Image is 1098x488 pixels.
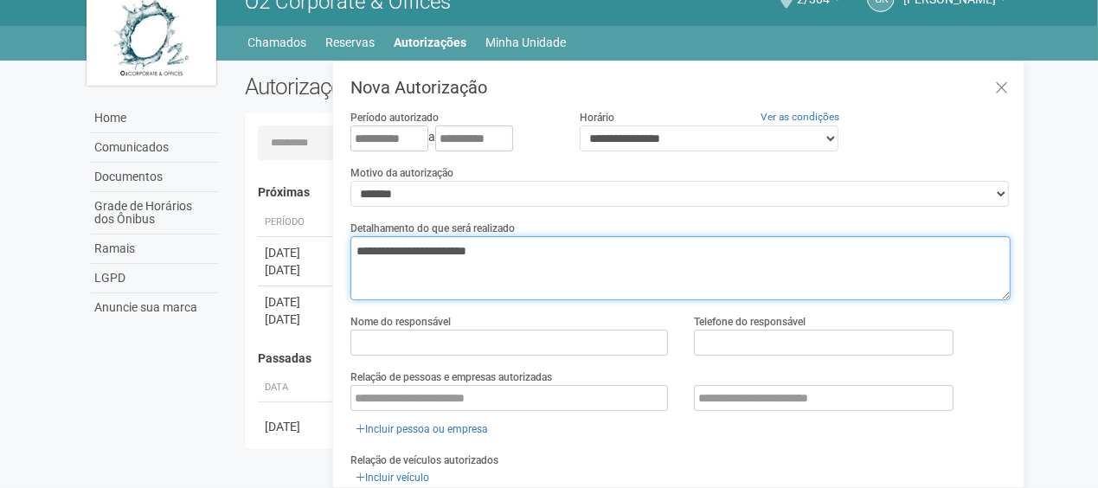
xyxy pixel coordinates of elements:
[91,192,219,234] a: Grade de Horários dos Ônibus
[258,374,336,402] th: Data
[350,165,453,181] label: Motivo da autorização
[761,111,839,123] a: Ver as condições
[91,234,219,264] a: Ramais
[580,110,614,125] label: Horário
[350,110,439,125] label: Período autorizado
[91,264,219,293] a: LGPD
[258,186,999,199] h4: Próximas
[91,104,219,133] a: Home
[350,79,1011,96] h3: Nova Autorização
[258,209,336,237] th: Período
[350,221,515,236] label: Detalhamento do que será realizado
[350,468,434,487] a: Incluir veículo
[91,133,219,163] a: Comunicados
[245,74,615,100] h2: Autorizações
[486,30,567,55] a: Minha Unidade
[265,293,329,311] div: [DATE]
[694,314,806,330] label: Telefone do responsável
[350,453,498,468] label: Relação de veículos autorizados
[265,418,329,435] div: [DATE]
[265,244,329,261] div: [DATE]
[258,352,999,365] h4: Passadas
[350,314,451,330] label: Nome do responsável
[91,163,219,192] a: Documentos
[265,311,329,328] div: [DATE]
[350,369,552,385] label: Relação de pessoas e empresas autorizadas
[395,30,467,55] a: Autorizações
[91,293,219,322] a: Anuncie sua marca
[265,261,329,279] div: [DATE]
[326,30,376,55] a: Reservas
[350,125,553,151] div: a
[248,30,307,55] a: Chamados
[350,420,493,439] a: Incluir pessoa ou empresa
